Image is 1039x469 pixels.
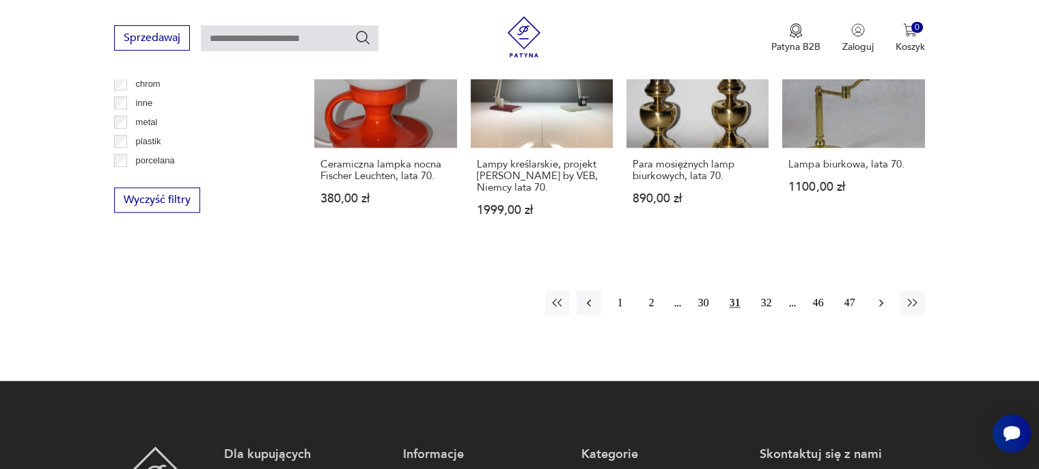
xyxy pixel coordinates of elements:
p: 1999,00 zł [477,204,607,216]
p: porcelana [136,153,175,168]
a: Lampa biurkowa, lata 70.Lampa biurkowa, lata 70.1100,00 zł [782,5,924,243]
p: inne [136,96,153,111]
h3: Lampy kreślarskie, projekt [PERSON_NAME] by VEB, Niemcy lata 70. [477,159,607,193]
button: Szukaj [355,29,371,46]
img: Ikona medalu [789,23,803,38]
p: Koszyk [896,40,925,53]
img: Patyna - sklep z meblami i dekoracjami vintage [503,16,544,57]
a: Lampy kreślarskie, projekt Klaus Musinowski by VEB, Niemcy lata 70.Lampy kreślarskie, projekt [PE... [471,5,613,243]
button: Patyna B2B [771,23,820,53]
p: 890,00 zł [633,193,762,204]
button: Sprzedawaj [114,25,190,51]
p: Dla kupujących [224,446,389,463]
p: chrom [136,77,161,92]
p: metal [136,115,158,130]
p: Zaloguj [842,40,874,53]
button: Zaloguj [842,23,874,53]
button: 30 [691,291,716,315]
p: Informacje [403,446,568,463]
img: Ikona koszyka [903,23,917,37]
div: 0 [911,22,923,33]
h3: Lampa biurkowa, lata 70. [788,159,918,170]
a: Ikona medaluPatyna B2B [771,23,820,53]
p: Skontaktuj się z nami [760,446,924,463]
h3: Para mosiężnych lamp biurkowych, lata 70. [633,159,762,182]
button: 0Koszyk [896,23,925,53]
iframe: Smartsupp widget button [993,414,1031,453]
a: Ceramiczna lampka nocna Fischer Leuchten, lata 70.Ceramiczna lampka nocna Fischer Leuchten, lata ... [314,5,456,243]
a: Sprzedawaj [114,34,190,44]
p: 380,00 zł [320,193,450,204]
p: Patyna B2B [771,40,820,53]
button: 47 [837,291,862,315]
p: 1100,00 zł [788,181,918,193]
h3: Ceramiczna lampka nocna Fischer Leuchten, lata 70. [320,159,450,182]
a: Para mosiężnych lamp biurkowych, lata 70.Para mosiężnych lamp biurkowych, lata 70.890,00 zł [626,5,768,243]
p: Kategorie [581,446,746,463]
button: 2 [639,291,664,315]
button: 1 [608,291,633,315]
button: Wyczyść filtry [114,187,200,213]
button: 46 [806,291,831,315]
button: 31 [723,291,747,315]
button: 32 [754,291,779,315]
p: plastik [136,134,161,149]
img: Ikonka użytkownika [851,23,865,37]
p: porcelit [136,172,165,187]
